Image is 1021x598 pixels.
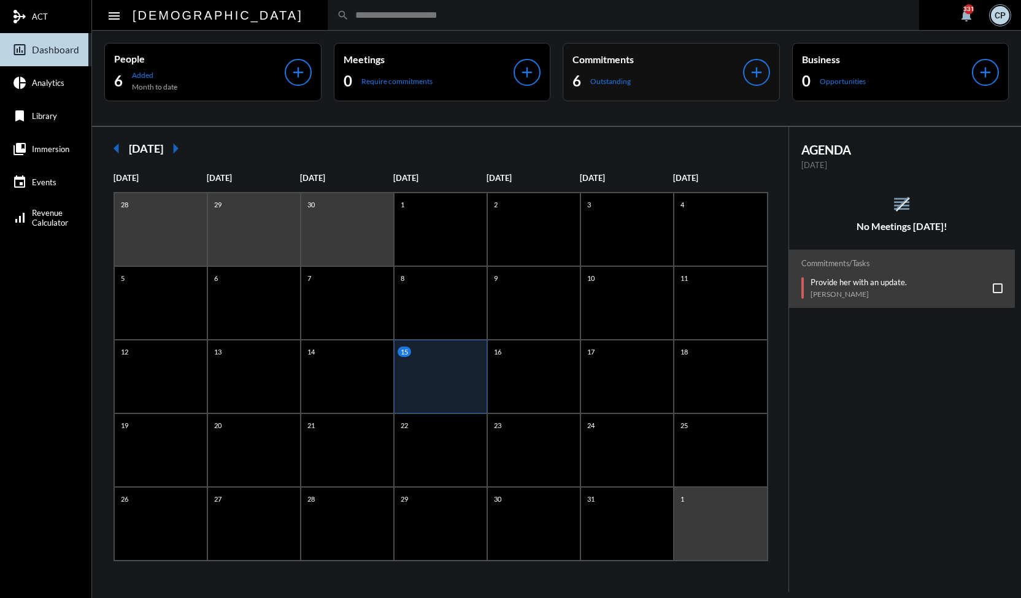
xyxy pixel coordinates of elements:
p: 1 [677,494,687,504]
p: 15 [398,347,411,357]
p: 25 [677,420,691,431]
p: 5 [118,273,128,283]
p: 19 [118,420,131,431]
h2: AGENDA [801,142,1003,157]
h5: No Meetings [DATE]! [789,221,1015,232]
mat-icon: signal_cellular_alt [12,210,27,225]
p: 6 [211,273,221,283]
p: 22 [398,420,411,431]
p: 21 [304,420,318,431]
h2: 0 [344,71,352,91]
mat-icon: reorder [892,194,912,214]
p: 13 [211,347,225,357]
p: 14 [304,347,318,357]
p: Meetings [344,53,514,65]
p: [DATE] [300,173,393,183]
p: 11 [677,273,691,283]
p: 30 [491,494,504,504]
p: [DATE] [580,173,673,183]
span: Library [32,111,57,121]
h2: [DEMOGRAPHIC_DATA] [133,6,303,25]
mat-icon: arrow_right [163,136,188,161]
div: 331 [964,4,974,14]
p: 17 [584,347,598,357]
div: CP [991,6,1009,25]
p: Business [802,53,973,65]
p: Provide her with an update. [811,277,907,287]
h2: 0 [802,71,811,91]
h2: 6 [114,71,123,91]
mat-icon: mediation [12,9,27,24]
p: [DATE] [114,173,207,183]
mat-icon: collections_bookmark [12,142,27,156]
p: 29 [211,199,225,210]
span: Immersion [32,144,69,154]
mat-icon: bookmark [12,109,27,123]
mat-icon: add [518,64,536,81]
span: Analytics [32,78,64,88]
p: 27 [211,494,225,504]
p: 20 [211,420,225,431]
span: Dashboard [32,44,79,55]
p: 8 [398,273,407,283]
p: 1 [398,199,407,210]
p: 24 [584,420,598,431]
p: 16 [491,347,504,357]
span: ACT [32,12,48,21]
mat-icon: add [290,64,307,81]
p: 31 [584,494,598,504]
p: [DATE] [393,173,487,183]
p: 18 [677,347,691,357]
p: 3 [584,199,594,210]
span: Revenue Calculator [32,208,68,228]
button: Toggle sidenav [102,3,126,28]
p: 7 [304,273,314,283]
p: [DATE] [673,173,766,183]
p: Outstanding [590,77,631,86]
p: [PERSON_NAME] [811,289,907,299]
p: 23 [491,420,504,431]
p: [DATE] [801,160,1003,170]
mat-icon: notifications [959,8,974,23]
p: [DATE] [487,173,580,183]
p: 4 [677,199,687,210]
p: [DATE] [207,173,300,183]
p: Month to date [132,82,177,91]
p: 12 [118,347,131,357]
p: Added [132,71,177,80]
p: 26 [118,494,131,504]
p: Require commitments [361,77,433,86]
mat-icon: add [748,64,765,81]
mat-icon: arrow_left [104,136,129,161]
mat-icon: Side nav toggle icon [107,9,121,23]
p: 28 [118,199,131,210]
mat-icon: search [337,9,349,21]
h2: 6 [572,71,581,91]
p: 10 [584,273,598,283]
h2: [DATE] [129,142,163,155]
h2: Commitments/Tasks [801,259,1003,268]
mat-icon: pie_chart [12,75,27,90]
mat-icon: event [12,175,27,190]
span: Events [32,177,56,187]
p: People [114,53,285,64]
p: Commitments [572,53,743,65]
p: 29 [398,494,411,504]
p: 2 [491,199,501,210]
p: 30 [304,199,318,210]
p: 9 [491,273,501,283]
mat-icon: insert_chart_outlined [12,42,27,57]
p: 28 [304,494,318,504]
p: Opportunities [820,77,866,86]
mat-icon: add [977,64,994,81]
